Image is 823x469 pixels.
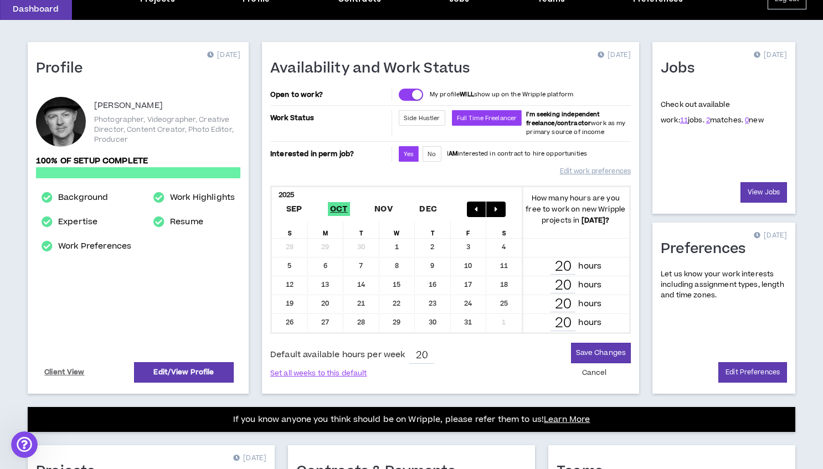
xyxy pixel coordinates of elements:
h1: Preferences [661,240,754,258]
p: [DATE] [233,453,266,464]
p: [DATE] [754,230,787,241]
a: 0 [745,115,749,125]
div: Close [191,18,210,38]
p: Let us know your work interests including assignment types, length and time zones. [661,269,787,301]
span: new [745,115,764,125]
div: S [272,221,308,238]
span: Default available hours per week [270,349,405,361]
span: Nov [372,202,395,216]
button: Messages [74,346,147,390]
span: jobs. [680,115,704,125]
button: Help [148,346,222,390]
img: logo [22,21,42,39]
a: Expertise [58,215,97,229]
span: Yes [404,150,414,158]
b: 2025 [279,190,295,200]
div: W [379,221,415,238]
span: No [428,150,436,158]
button: Save Changes [571,343,631,363]
p: hours [578,298,601,310]
p: Open to work? [270,90,389,99]
b: [DATE] ? [582,215,610,225]
p: Work Status [270,110,389,126]
p: Check out available work: [661,100,764,125]
div: Send us a message [23,158,185,170]
p: 100% of setup complete [36,155,240,167]
a: Client View [43,363,86,382]
div: T [415,221,451,238]
a: 2 [706,115,710,125]
div: John W. [36,97,86,147]
div: Send us a messageWe typically reply in a few hours [11,149,210,191]
p: hours [578,260,601,272]
p: Photographer, Videographer, Creative Director, Content Creator, Photo Editor, Producer [94,115,240,145]
a: Work Highlights [170,191,235,204]
span: Home [24,373,49,381]
span: work as my primary source of income [526,110,625,136]
div: We typically reply in a few hours [23,170,185,182]
span: Messages [92,373,130,381]
p: [DATE] [598,50,631,61]
a: Learn More [544,414,590,425]
span: Dec [417,202,439,216]
span: Oct [328,202,350,216]
p: [DATE] [754,50,787,61]
p: [DATE] [207,50,240,61]
p: Hi [PERSON_NAME] ! [22,79,199,116]
p: If you know anyone you think should be on Wripple, please refer them to us! [233,413,590,426]
div: S [486,221,522,238]
a: Edit work preferences [560,162,631,181]
p: My profile show up on the Wripple platform [430,90,573,99]
div: Profile image for Gabriella [151,18,173,40]
div: M [308,221,344,238]
p: I interested in contract to hire opportunities [447,150,588,158]
p: How can we help? [22,116,199,135]
p: [PERSON_NAME] [94,99,163,112]
a: Background [58,191,108,204]
a: 11 [680,115,688,125]
a: Edit Preferences [718,362,787,383]
p: Interested in perm job? [270,146,389,162]
button: Set all weeks to this default [270,364,367,379]
h1: Jobs [661,60,703,78]
h1: Profile [36,60,91,78]
span: Side Hustler [404,114,440,122]
strong: AM [449,150,457,158]
p: Dashboard [13,3,59,15]
div: T [343,221,379,238]
iframe: Intercom live chat [11,431,38,458]
span: Help [176,373,193,381]
a: Edit/View Profile [134,362,234,383]
button: Cancel [578,363,611,383]
p: hours [578,317,601,329]
div: F [451,221,487,238]
span: matches. [706,115,743,125]
p: How many hours are you free to work on new Wripple projects in [522,193,630,226]
a: View Jobs [740,182,787,203]
a: Resume [170,215,203,229]
b: I'm seeking independent freelance/contractor [526,110,600,127]
h1: Availability and Work Status [270,60,479,78]
span: Sep [284,202,305,216]
strong: WILL [460,90,474,99]
p: hours [578,279,601,291]
a: Work Preferences [58,240,131,253]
